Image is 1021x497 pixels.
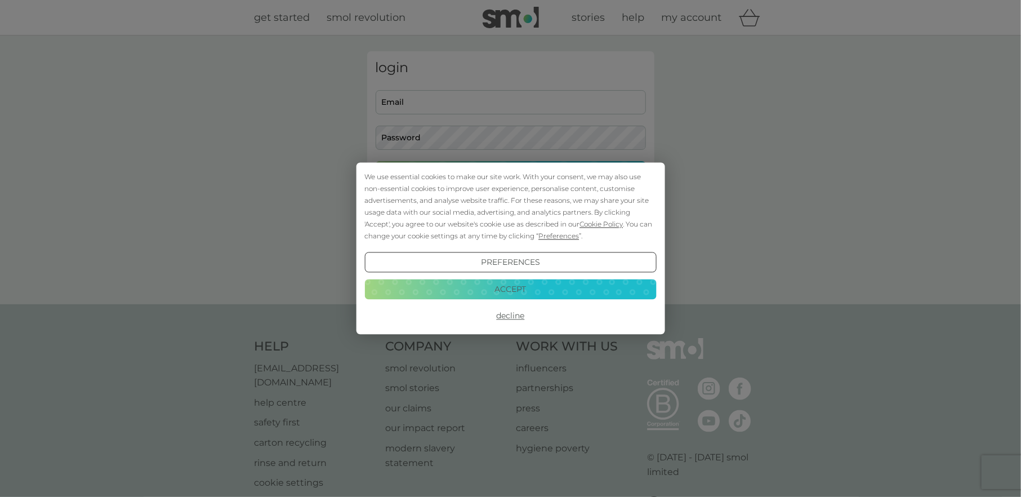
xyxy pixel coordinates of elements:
[356,163,665,335] div: Cookie Consent Prompt
[538,232,579,241] span: Preferences
[579,220,623,229] span: Cookie Policy
[364,252,656,273] button: Preferences
[364,306,656,326] button: Decline
[364,171,656,242] div: We use essential cookies to make our site work. With your consent, we may also use non-essential ...
[364,279,656,299] button: Accept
